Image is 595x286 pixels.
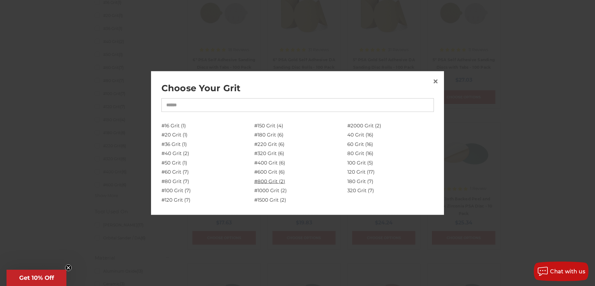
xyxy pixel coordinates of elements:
a: #2000 Grit (2) [347,121,434,130]
a: #60 Grit (7) [161,167,248,177]
a: #1000 Grit (2) [254,186,341,195]
div: Get 10% OffClose teaser [7,270,66,286]
a: 100 Grit (5) [347,158,434,167]
button: Close teaser [65,265,72,271]
span: × [433,75,438,87]
a: #320 Grit (6) [254,149,341,158]
a: #800 Grit (2) [254,177,341,186]
span: Chat with us [550,268,585,275]
a: #150 Grit (4) [254,121,341,130]
a: 320 Grit (7) [347,186,434,195]
a: #80 Grit (7) [161,177,248,186]
a: #220 Grit (6) [254,139,341,149]
a: #180 Grit (6) [254,130,341,140]
a: #20 Grit (1) [161,130,248,140]
a: 120 Grit (17) [347,167,434,177]
a: Close [430,76,441,86]
a: 60 Grit (16) [347,139,434,149]
h1: Choose Your Grit [161,81,434,95]
span: Get 10% Off [19,274,54,281]
a: 40 Grit (16) [347,130,434,140]
a: 80 Grit (16) [347,149,434,158]
a: #400 Grit (6) [254,158,341,167]
a: #50 Grit (1) [161,158,248,167]
a: #1500 Grit (2) [254,195,341,205]
a: #120 Grit (7) [161,195,248,205]
a: #36 Grit (1) [161,139,248,149]
a: 180 Grit (7) [347,177,434,186]
button: Chat with us [534,262,588,281]
a: #100 Grit (7) [161,186,248,195]
a: #40 Grit (2) [161,149,248,158]
a: #16 Grit (1) [161,121,248,130]
a: #600 Grit (6) [254,167,341,177]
